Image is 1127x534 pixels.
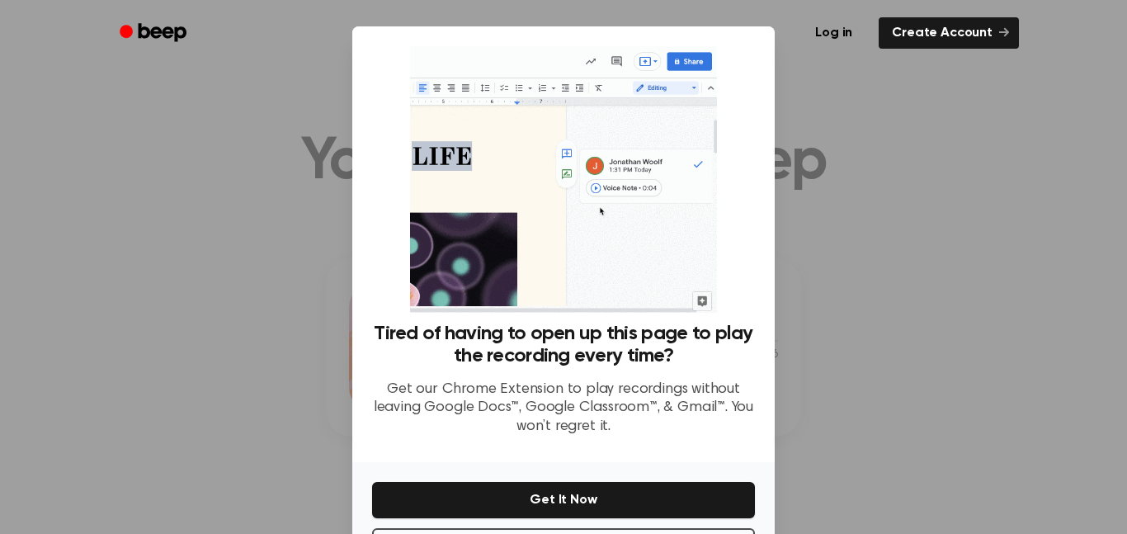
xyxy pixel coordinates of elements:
img: Beep extension in action [410,46,716,313]
a: Beep [108,17,201,50]
a: Create Account [879,17,1019,49]
h3: Tired of having to open up this page to play the recording every time? [372,323,755,367]
a: Log in [799,14,869,52]
p: Get our Chrome Extension to play recordings without leaving Google Docs™, Google Classroom™, & Gm... [372,380,755,437]
button: Get It Now [372,482,755,518]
